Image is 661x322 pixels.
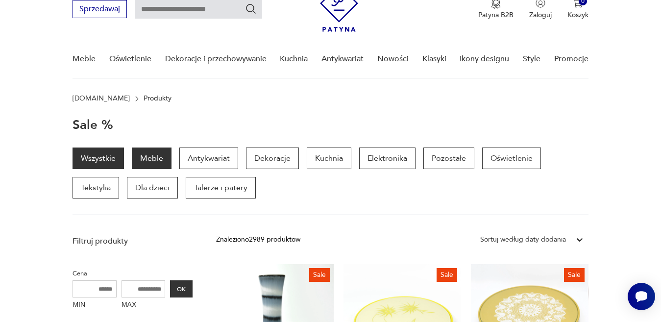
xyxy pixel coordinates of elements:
p: Cena [73,268,193,279]
a: Meble [132,148,171,169]
div: Znaleziono 2989 produktów [216,234,300,245]
a: [DOMAIN_NAME] [73,95,130,102]
a: Sprzedawaj [73,6,127,13]
a: Promocje [554,40,588,78]
label: MAX [122,297,166,313]
a: Antykwariat [321,40,364,78]
label: MIN [73,297,117,313]
p: Produkty [144,95,171,102]
button: Szukaj [245,3,257,15]
iframe: Smartsupp widget button [628,283,655,310]
a: Nowości [377,40,409,78]
a: Antykwariat [179,148,238,169]
a: Oświetlenie [109,40,151,78]
p: Koszyk [567,10,588,20]
a: Elektronika [359,148,416,169]
a: Wszystkie [73,148,124,169]
p: Patyna B2B [478,10,514,20]
a: Dla dzieci [127,177,178,198]
a: Style [523,40,540,78]
a: Kuchnia [280,40,308,78]
a: Kuchnia [307,148,351,169]
a: Talerze i patery [186,177,256,198]
p: Zaloguj [529,10,552,20]
a: Klasyki [422,40,446,78]
a: Dekoracje [246,148,299,169]
button: OK [170,280,193,297]
a: Meble [73,40,96,78]
a: Oświetlenie [482,148,541,169]
h1: Sale % [73,118,113,132]
a: Dekoracje i przechowywanie [165,40,267,78]
a: Ikony designu [460,40,509,78]
a: Pozostałe [423,148,474,169]
a: Tekstylia [73,177,119,198]
p: Filtruj produkty [73,236,193,247]
div: Sortuj według daty dodania [480,234,566,245]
